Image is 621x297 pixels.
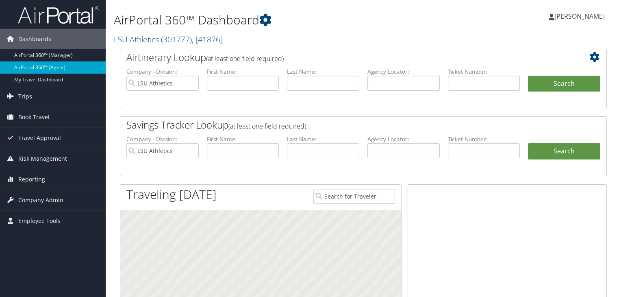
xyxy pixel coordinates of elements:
[528,76,600,92] button: Search
[114,34,223,45] a: LSU Athletics
[367,68,440,76] label: Agency Locator:
[313,189,395,204] input: Search for Traveler
[228,122,306,131] span: (at least one field required)
[18,107,50,127] span: Book Travel
[287,68,359,76] label: Last Name:
[528,143,600,159] a: Search
[206,54,284,63] span: (at least one field required)
[18,211,61,231] span: Employee Tools
[367,135,440,143] label: Agency Locator:
[126,68,199,76] label: Company - Division:
[18,148,67,169] span: Risk Management
[18,169,45,190] span: Reporting
[126,135,199,143] label: Company - Division:
[114,11,447,28] h1: AirPortal 360™ Dashboard
[18,128,61,148] span: Travel Approval
[549,4,613,28] a: [PERSON_NAME]
[126,143,199,158] input: search accounts
[126,50,560,64] h2: Airtinerary Lookup
[18,5,99,24] img: airportal-logo.png
[126,186,217,203] h1: Traveling [DATE]
[161,34,192,45] span: ( 301777 )
[192,34,223,45] span: , [ 41876 ]
[207,68,279,76] label: First Name:
[126,118,560,132] h2: Savings Tracker Lookup
[554,12,605,21] span: [PERSON_NAME]
[18,86,32,107] span: Trips
[207,135,279,143] label: First Name:
[287,135,359,143] label: Last Name:
[448,135,520,143] label: Ticket Number:
[448,68,520,76] label: Ticket Number:
[18,29,51,49] span: Dashboards
[18,190,63,210] span: Company Admin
